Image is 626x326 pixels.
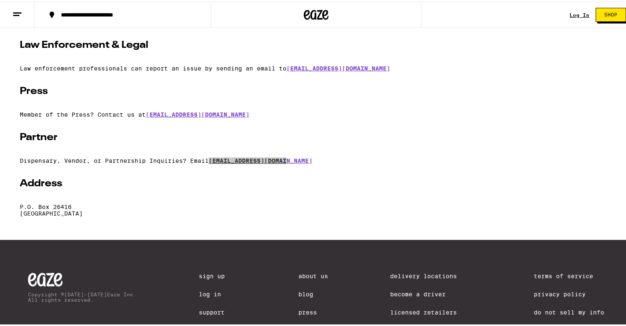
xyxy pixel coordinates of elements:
[20,83,612,96] h2: Press
[20,63,612,70] p: Law enforcement professionals can report an issue by sending an email to
[604,11,617,16] span: Shop
[20,110,612,116] p: Member of the Press? Contact us at
[20,37,612,50] h2: Law Enforcement & Legal
[20,176,612,189] h2: Address
[20,129,612,143] h2: Partner
[534,307,604,314] a: Do Not Sell My Info
[534,271,604,278] a: Terms of Service
[390,307,472,314] a: Licensed Retailers
[298,289,328,296] a: Blog
[286,63,390,70] a: [EMAIL_ADDRESS][DOMAIN_NAME]
[534,289,604,296] a: Privacy Policy
[199,271,236,278] a: Sign Up
[298,271,328,278] a: About Us
[199,307,236,314] a: Support
[390,271,472,278] a: Delivery Locations
[146,110,249,116] a: [EMAIL_ADDRESS][DOMAIN_NAME]
[298,307,328,314] a: Press
[199,289,236,296] a: Log In
[20,156,612,162] p: Dispensary, Vendor, or Partnership Inquiries? Email
[390,289,472,296] a: Become a Driver
[28,290,137,301] p: Copyright © [DATE]-[DATE] Eaze Inc. All rights reserved.
[209,156,312,162] a: [EMAIL_ADDRESS][DOMAIN_NAME]
[570,11,589,16] a: Log In
[5,6,59,12] span: Hi. Need any help?
[596,6,626,20] button: Shop
[20,202,612,215] p: P.O. Box 26416 [GEOGRAPHIC_DATA]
